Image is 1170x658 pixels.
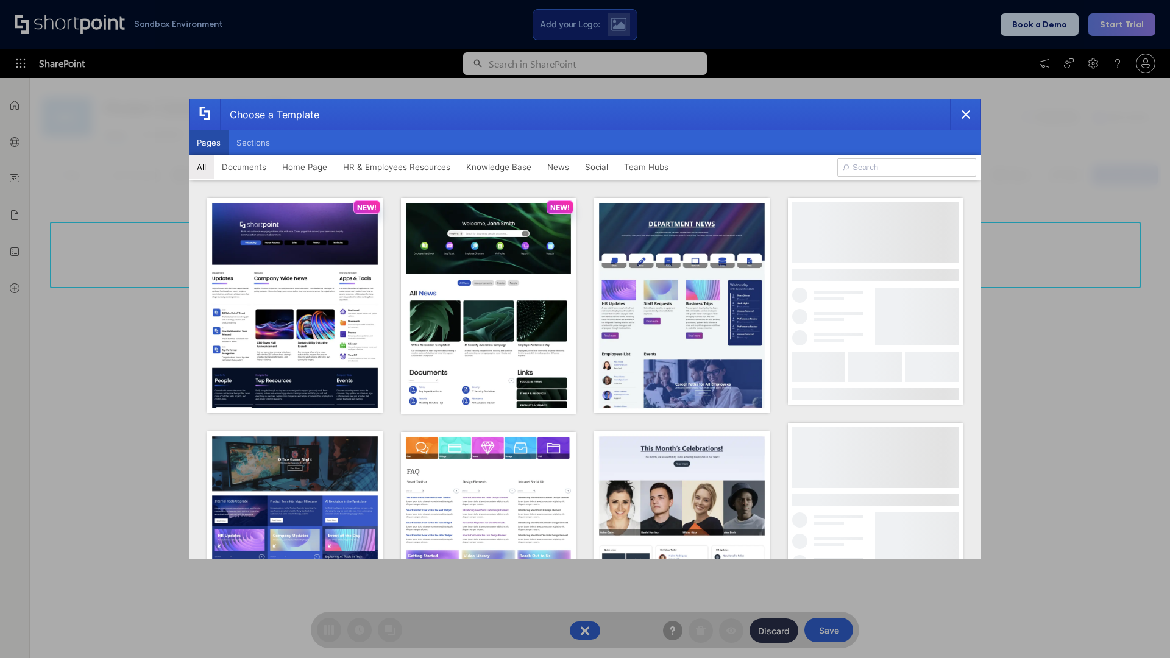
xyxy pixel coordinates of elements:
button: Team Hubs [616,155,676,179]
button: Documents [214,155,274,179]
p: NEW! [357,203,377,212]
iframe: Chat Widget [1109,600,1170,658]
button: Home Page [274,155,335,179]
button: News [539,155,577,179]
button: HR & Employees Resources [335,155,458,179]
p: NEW! [550,203,570,212]
button: Pages [189,130,229,155]
button: Social [577,155,616,179]
input: Search [837,158,976,177]
button: Knowledge Base [458,155,539,179]
button: All [189,155,214,179]
div: template selector [189,99,981,559]
button: Sections [229,130,278,155]
div: Choose a Template [220,99,319,130]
